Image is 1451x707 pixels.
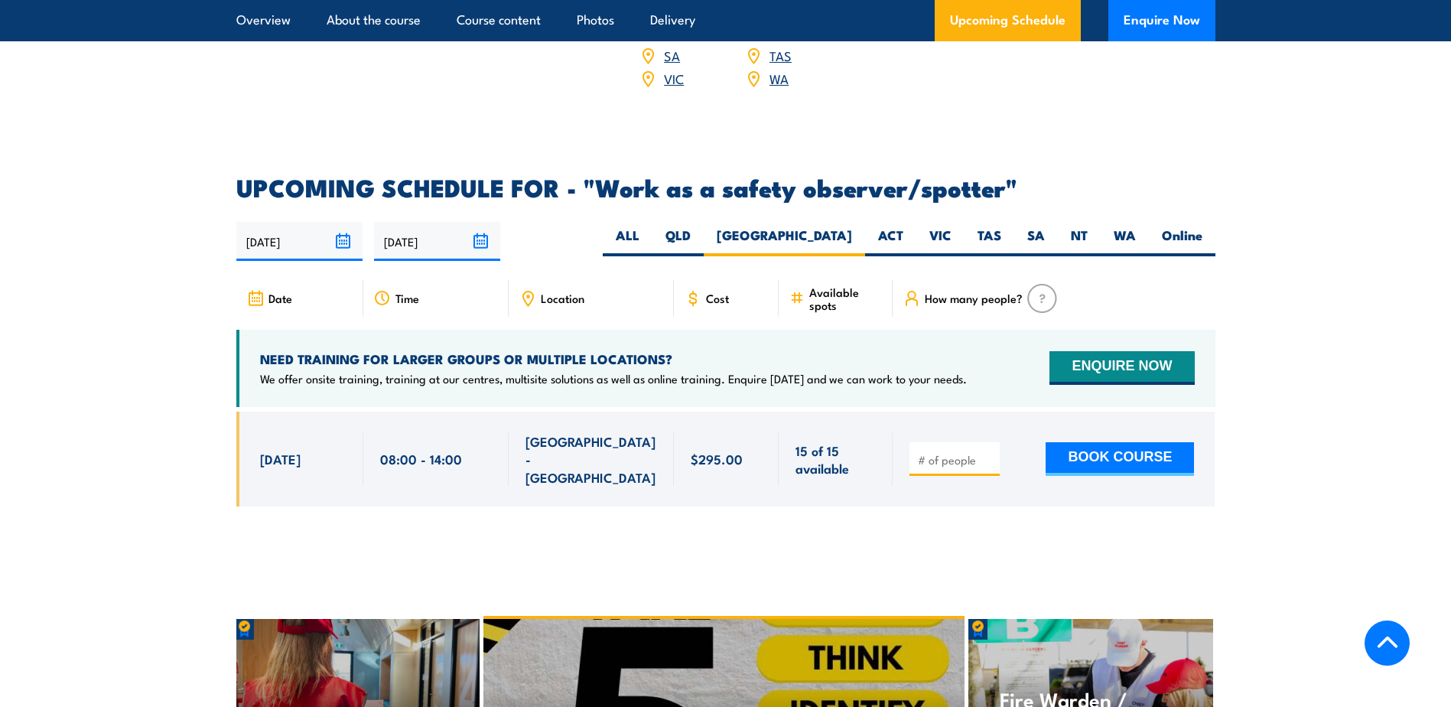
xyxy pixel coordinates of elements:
span: How many people? [925,292,1023,305]
span: Available spots [809,285,882,311]
span: Location [541,292,584,305]
button: ENQUIRE NOW [1049,351,1194,385]
p: We offer onsite training, training at our centres, multisite solutions as well as online training... [260,371,967,386]
input: To date [374,222,500,261]
label: QLD [652,226,704,256]
label: VIC [916,226,965,256]
input: # of people [918,452,994,468]
label: NT [1058,226,1101,256]
label: SA [1014,226,1058,256]
label: ALL [603,226,652,256]
label: ACT [865,226,916,256]
label: TAS [965,226,1014,256]
label: WA [1101,226,1149,256]
label: [GEOGRAPHIC_DATA] [704,226,865,256]
button: BOOK COURSE [1046,442,1194,476]
span: [DATE] [260,450,301,468]
h4: NEED TRAINING FOR LARGER GROUPS OR MULTIPLE LOCATIONS? [260,350,967,367]
span: Cost [706,292,729,305]
a: TAS [769,46,792,64]
span: Time [395,292,419,305]
span: $295.00 [691,450,743,468]
input: From date [236,222,363,261]
h2: UPCOMING SCHEDULE FOR - "Work as a safety observer/spotter" [236,176,1215,197]
span: 15 of 15 available [795,441,876,477]
label: Online [1149,226,1215,256]
span: 08:00 - 14:00 [380,450,462,468]
a: SA [664,46,680,64]
span: [GEOGRAPHIC_DATA] - [GEOGRAPHIC_DATA] [525,432,657,486]
a: VIC [664,69,684,87]
span: Date [268,292,292,305]
a: WA [769,69,789,87]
